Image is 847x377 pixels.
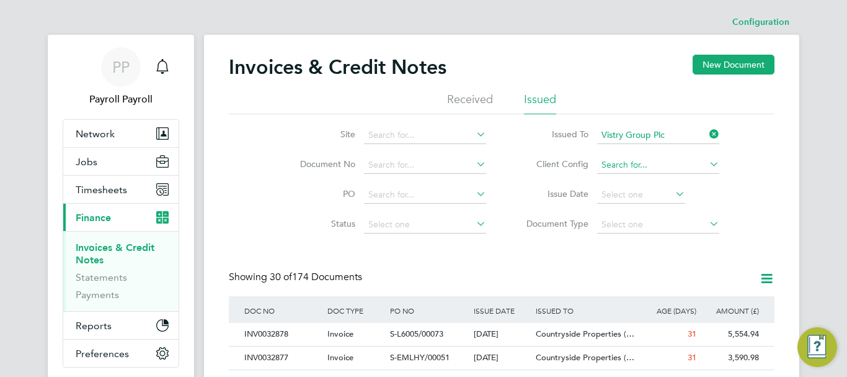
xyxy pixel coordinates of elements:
[597,186,685,204] input: Select one
[517,158,588,170] label: Client Config
[76,320,112,332] span: Reports
[76,271,127,283] a: Statements
[699,296,762,325] div: AMOUNT (£)
[536,352,634,363] span: Countryside Properties (…
[76,156,97,168] span: Jobs
[63,340,179,367] button: Preferences
[229,271,365,284] div: Showing
[364,216,486,234] input: Select one
[63,120,179,147] button: Network
[241,296,324,325] div: DOC NO
[324,296,387,325] div: DOC TYPE
[284,218,355,229] label: Status
[390,329,443,339] span: S-L6005/00073
[76,348,129,360] span: Preferences
[533,296,637,325] div: ISSUED TO
[524,92,556,114] li: Issued
[387,296,470,325] div: PO NO
[364,157,486,174] input: Search for...
[797,327,837,367] button: Engage Resource Center
[471,323,533,346] div: [DATE]
[699,323,762,346] div: 5,554.94
[76,289,119,301] a: Payments
[63,148,179,175] button: Jobs
[284,188,355,199] label: PO
[597,157,719,174] input: Search for...
[597,127,719,144] input: Search for...
[63,92,179,107] span: Payroll Payroll
[364,186,486,204] input: Search for...
[63,312,179,339] button: Reports
[241,347,324,370] div: INV0032877
[536,329,634,339] span: Countryside Properties (…
[597,216,719,234] input: Select one
[76,242,154,266] a: Invoices & Credit Notes
[63,204,179,231] button: Finance
[471,296,533,325] div: ISSUE DATE
[76,212,111,224] span: Finance
[270,271,362,283] span: 174 Documents
[63,176,179,203] button: Timesheets
[76,128,115,140] span: Network
[517,188,588,199] label: Issue Date
[327,352,353,363] span: Invoice
[699,347,762,370] div: 3,590.98
[112,59,130,75] span: PP
[241,323,324,346] div: INV0032878
[637,296,699,325] div: AGE (DAYS)
[364,127,486,144] input: Search for...
[229,55,446,79] h2: Invoices & Credit Notes
[63,231,179,311] div: Finance
[76,184,127,196] span: Timesheets
[688,352,696,363] span: 31
[270,271,292,283] span: 30 of
[284,158,355,170] label: Document No
[688,329,696,339] span: 31
[447,92,493,114] li: Received
[284,129,355,140] label: Site
[732,10,789,35] li: Configuration
[63,47,179,107] a: PPPayroll Payroll
[517,129,588,140] label: Issued To
[390,352,450,363] span: S-EMLHY/00051
[327,329,353,339] span: Invoice
[517,218,588,229] label: Document Type
[471,347,533,370] div: [DATE]
[693,55,774,75] button: New Document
